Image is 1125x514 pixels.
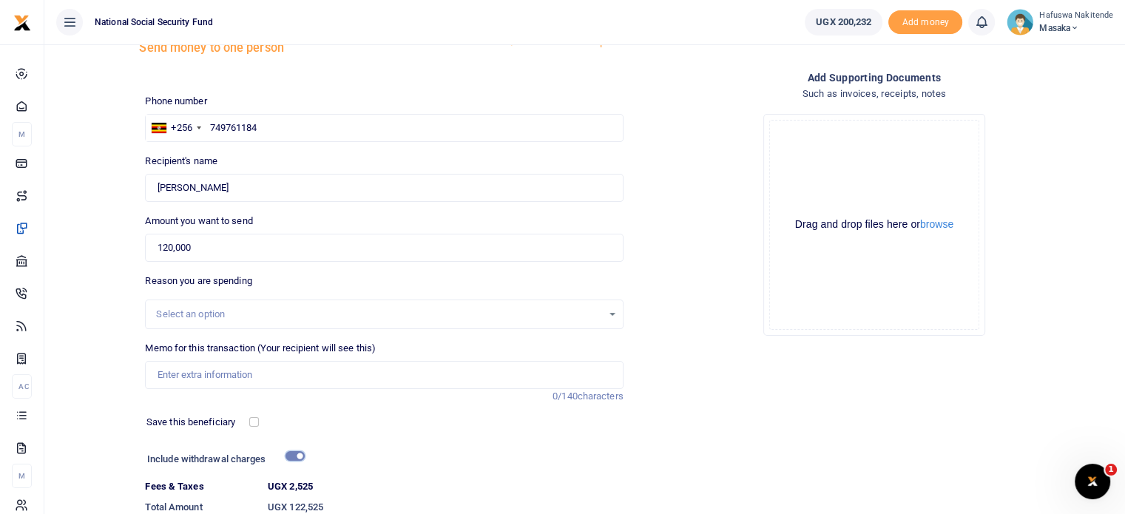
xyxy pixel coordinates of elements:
h6: Total Amount [145,501,256,513]
li: Ac [12,374,32,399]
div: Drag and drop files here or [770,217,979,231]
input: Enter phone number [145,114,623,142]
span: 0/140 [553,390,578,402]
iframe: Intercom live chat [1075,464,1110,499]
span: Add money [888,10,962,35]
label: Phone number [145,94,206,109]
a: profile-user Hafuswa Nakitende Masaka [1007,9,1113,35]
span: UGX 200,232 [816,15,871,30]
h4: Such as invoices, receipts, notes [635,86,1113,102]
div: Select an option [156,307,601,322]
small: Hafuswa Nakitende [1039,10,1113,22]
li: Wallet ballance [799,9,888,35]
a: UGX 200,232 [805,9,882,35]
h6: Include withdrawal charges [147,453,298,465]
label: Memo for this transaction (Your recipient will see this) [145,341,376,356]
label: UGX 2,525 [268,479,313,494]
span: 1 [1105,464,1117,476]
div: Uganda: +256 [146,115,205,141]
input: Enter extra information [145,361,623,389]
label: Recipient's name [145,154,217,169]
label: Amount you want to send [145,214,252,229]
h6: UGX 122,525 [268,501,624,513]
h5: Send money to one person [139,41,504,55]
dt: Fees & Taxes [139,479,262,494]
button: browse [920,219,953,229]
li: M [12,122,32,146]
div: File Uploader [763,114,985,336]
span: characters [578,390,624,402]
label: Reason you are spending [145,274,251,288]
span: National Social Security Fund [89,16,219,29]
img: profile-user [1007,9,1033,35]
img: logo-small [13,14,31,32]
a: logo-small logo-large logo-large [13,16,31,27]
input: Loading name... [145,174,623,202]
input: UGX [145,234,623,262]
li: M [12,464,32,488]
li: Toup your wallet [888,10,962,35]
a: Add money [888,16,962,27]
label: Save this beneficiary [146,415,235,430]
h4: Add supporting Documents [635,70,1113,86]
div: +256 [171,121,192,135]
span: Masaka [1039,21,1113,35]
